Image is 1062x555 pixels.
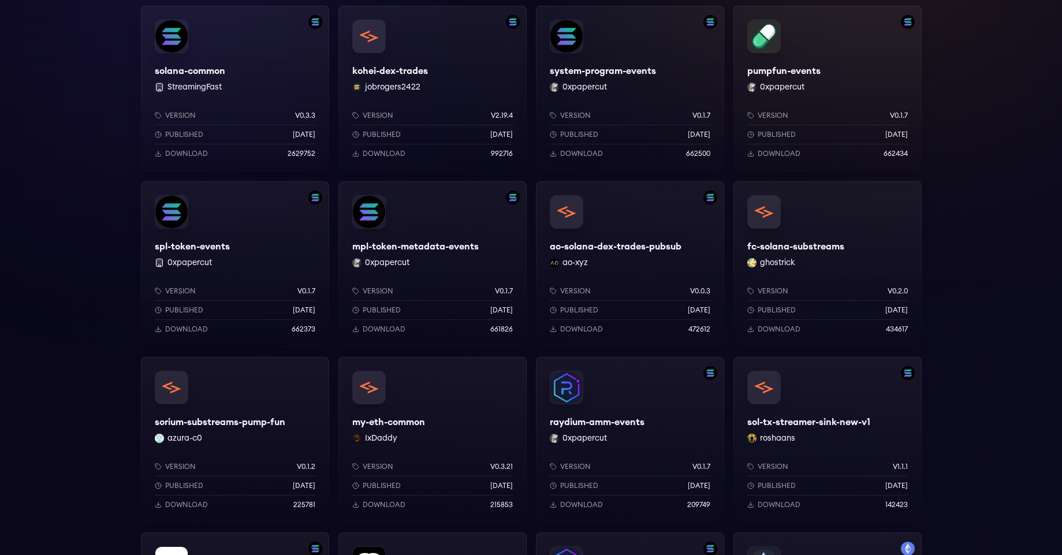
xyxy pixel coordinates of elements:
[288,149,315,158] p: 2629752
[560,500,603,509] p: Download
[686,149,710,158] p: 662500
[560,481,598,490] p: Published
[893,462,908,471] p: v1.1.1
[490,130,513,139] p: [DATE]
[363,462,393,471] p: Version
[733,6,922,172] a: Filter by solana networkpumpfun-eventspumpfun-events0xpapercut 0xpapercutVersionv0.1.7Published[D...
[363,111,393,120] p: Version
[688,325,710,334] p: 472612
[885,130,908,139] p: [DATE]
[687,500,710,509] p: 209749
[562,81,607,93] button: 0xpapercut
[692,111,710,120] p: v0.1.7
[690,286,710,296] p: v0.0.3
[536,357,724,523] a: Filter by solana networkraydium-amm-eventsraydium-amm-events0xpapercut 0xpapercutVersionv0.1.7Pub...
[758,306,796,315] p: Published
[165,481,203,490] p: Published
[560,130,598,139] p: Published
[293,500,315,509] p: 225781
[141,6,329,172] a: Filter by solana networksolana-commonsolana-common StreamingFastVersionv0.3.3Published[DATE]Downl...
[167,433,202,444] button: azura-c0
[297,462,315,471] p: v0.1.2
[491,149,513,158] p: 992716
[165,462,196,471] p: Version
[760,433,795,444] button: roshaans
[703,366,717,380] img: Filter by solana network
[363,286,393,296] p: Version
[165,111,196,120] p: Version
[703,15,717,29] img: Filter by solana network
[165,130,203,139] p: Published
[562,257,588,269] button: ao-xyz
[758,481,796,490] p: Published
[363,325,405,334] p: Download
[760,81,804,93] button: 0xpapercut
[363,149,405,158] p: Download
[885,306,908,315] p: [DATE]
[688,481,710,490] p: [DATE]
[365,81,420,93] button: jobrogers2422
[890,111,908,120] p: v0.1.7
[560,306,598,315] p: Published
[167,81,222,93] button: StreamingFast
[363,130,401,139] p: Published
[688,130,710,139] p: [DATE]
[760,257,795,269] button: ghostrick
[167,257,212,269] button: 0xpapercut
[338,181,527,348] a: Filter by solana networkmpl-token-metadata-eventsmpl-token-metadata-events0xpapercut 0xpapercutVe...
[363,500,405,509] p: Download
[506,15,520,29] img: Filter by solana network
[295,111,315,120] p: v0.3.3
[758,325,800,334] p: Download
[141,357,329,523] a: sorium-substreams-pump-funsorium-substreams-pump-funazura-c0 azura-c0Versionv0.1.2Published[DATE]...
[293,306,315,315] p: [DATE]
[758,462,788,471] p: Version
[703,191,717,204] img: Filter by solana network
[688,306,710,315] p: [DATE]
[165,286,196,296] p: Version
[365,433,397,444] button: IxDaddy
[560,149,603,158] p: Download
[165,306,203,315] p: Published
[308,191,322,204] img: Filter by solana network
[733,181,922,348] a: fc-solana-substreamsfc-solana-substreamsghostrick ghostrickVersionv0.2.0Published[DATE]Download43...
[901,366,915,380] img: Filter by solana network
[293,130,315,139] p: [DATE]
[297,286,315,296] p: v0.1.7
[490,306,513,315] p: [DATE]
[901,15,915,29] img: Filter by solana network
[292,325,315,334] p: 662373
[363,306,401,315] p: Published
[491,111,513,120] p: v2.19.4
[490,462,513,471] p: v0.3.21
[560,462,591,471] p: Version
[733,357,922,523] a: Filter by solana networksol-tx-streamer-sink-new-v1sol-tx-streamer-sink-new-v1roshaans roshaansVe...
[562,433,607,444] button: 0xpapercut
[141,181,329,348] a: Filter by solana networkspl-token-eventsspl-token-events 0xpapercutVersionv0.1.7Published[DATE]Do...
[536,6,724,172] a: Filter by solana networksystem-program-eventssystem-program-events0xpapercut 0xpapercutVersionv0....
[495,286,513,296] p: v0.1.7
[365,257,409,269] button: 0xpapercut
[888,286,908,296] p: v0.2.0
[536,181,724,348] a: Filter by solana networkao-solana-dex-trades-pubsubao-solana-dex-trades-pubsubao-xyz ao-xyzVersio...
[758,130,796,139] p: Published
[490,500,513,509] p: 215853
[758,500,800,509] p: Download
[885,481,908,490] p: [DATE]
[490,481,513,490] p: [DATE]
[758,111,788,120] p: Version
[758,149,800,158] p: Download
[338,357,527,523] a: my-eth-commonmy-eth-commonIxDaddy IxDaddyVersionv0.3.21Published[DATE]Download215853
[758,286,788,296] p: Version
[293,481,315,490] p: [DATE]
[165,500,208,509] p: Download
[692,462,710,471] p: v0.1.7
[165,325,208,334] p: Download
[885,500,908,509] p: 142423
[308,15,322,29] img: Filter by solana network
[560,286,591,296] p: Version
[560,111,591,120] p: Version
[884,149,908,158] p: 662434
[165,149,208,158] p: Download
[560,325,603,334] p: Download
